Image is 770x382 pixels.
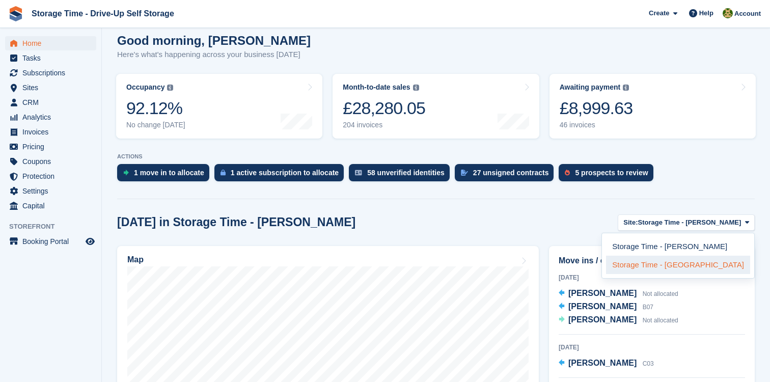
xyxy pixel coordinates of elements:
h2: [DATE] in Storage Time - [PERSON_NAME] [117,215,355,229]
a: Awaiting payment £8,999.63 46 invoices [549,74,756,139]
div: 92.12% [126,98,185,119]
h2: Map [127,255,144,264]
h1: Good morning, [PERSON_NAME] [117,34,311,47]
a: menu [5,95,96,110]
a: Storage Time - [PERSON_NAME] [606,237,750,256]
a: 5 prospects to review [559,164,658,186]
div: [DATE] [559,343,745,352]
div: No change [DATE] [126,121,185,129]
div: Awaiting payment [560,83,621,92]
span: Not allocated [643,290,678,297]
div: [DATE] [559,273,745,282]
div: £8,999.63 [560,98,633,119]
img: move_ins_to_allocate_icon-fdf77a2bb77ea45bf5b3d319d69a93e2d87916cf1d5bf7949dd705db3b84f3ca.svg [123,170,129,176]
img: prospect-51fa495bee0391a8d652442698ab0144808aea92771e9ea1ae160a38d050c398.svg [565,170,570,176]
a: Storage Time - [GEOGRAPHIC_DATA] [606,256,750,274]
span: Storage Time - [PERSON_NAME] [638,217,741,228]
span: Booking Portal [22,234,84,249]
span: [PERSON_NAME] [568,359,637,367]
span: Protection [22,169,84,183]
a: Storage Time - Drive-Up Self Storage [28,5,178,22]
span: B07 [643,304,653,311]
a: menu [5,234,96,249]
a: Occupancy 92.12% No change [DATE] [116,74,322,139]
p: Here's what's happening across your business [DATE] [117,49,311,61]
span: Sites [22,80,84,95]
a: menu [5,125,96,139]
span: Tasks [22,51,84,65]
div: Occupancy [126,83,164,92]
span: Subscriptions [22,66,84,80]
div: 1 active subscription to allocate [231,169,339,177]
img: active_subscription_to_allocate_icon-d502201f5373d7db506a760aba3b589e785aa758c864c3986d89f69b8ff3... [221,169,226,176]
a: 1 move in to allocate [117,164,214,186]
p: ACTIONS [117,153,755,160]
span: Home [22,36,84,50]
a: [PERSON_NAME] Not allocated [559,287,678,301]
a: Preview store [84,235,96,248]
img: icon-info-grey-7440780725fd019a000dd9b08b2336e03edf1995a4989e88bcd33f0948082b44.svg [623,85,629,91]
span: Capital [22,199,84,213]
a: menu [5,36,96,50]
span: Site: [623,217,638,228]
div: £28,280.05 [343,98,425,119]
span: Settings [22,184,84,198]
span: C03 [643,360,654,367]
span: [PERSON_NAME] [568,315,637,324]
a: [PERSON_NAME] Not allocated [559,314,678,327]
a: menu [5,51,96,65]
img: Zain Sarwar [723,8,733,18]
a: menu [5,199,96,213]
a: menu [5,140,96,154]
span: [PERSON_NAME] [568,302,637,311]
img: verify_identity-adf6edd0f0f0b5bbfe63781bf79b02c33cf7c696d77639b501bdc392416b5a36.svg [355,170,362,176]
span: Coupons [22,154,84,169]
a: menu [5,66,96,80]
a: 1 active subscription to allocate [214,164,349,186]
div: 204 invoices [343,121,425,129]
span: Help [699,8,713,18]
span: Pricing [22,140,84,154]
span: Not allocated [643,317,678,324]
span: CRM [22,95,84,110]
img: stora-icon-8386f47178a22dfd0bd8f6a31ec36ba5ce8667c1dd55bd0f319d3a0aa187defe.svg [8,6,23,21]
a: 58 unverified identities [349,164,455,186]
a: 27 unsigned contracts [455,164,559,186]
a: [PERSON_NAME] B07 [559,301,653,314]
div: Month-to-date sales [343,83,410,92]
div: 5 prospects to review [575,169,648,177]
span: Storefront [9,222,101,232]
a: menu [5,110,96,124]
img: contract_signature_icon-13c848040528278c33f63329250d36e43548de30e8caae1d1a13099fd9432cc5.svg [461,170,468,176]
a: menu [5,80,96,95]
h2: Move ins / outs [559,255,745,267]
button: Site: Storage Time - [PERSON_NAME] [618,214,755,231]
span: [PERSON_NAME] [568,289,637,297]
div: 1 move in to allocate [134,169,204,177]
span: Analytics [22,110,84,124]
a: menu [5,169,96,183]
a: Month-to-date sales £28,280.05 204 invoices [333,74,539,139]
div: 58 unverified identities [367,169,445,177]
a: [PERSON_NAME] C03 [559,357,654,370]
img: icon-info-grey-7440780725fd019a000dd9b08b2336e03edf1995a4989e88bcd33f0948082b44.svg [413,85,419,91]
span: Account [734,9,761,19]
a: menu [5,184,96,198]
div: 27 unsigned contracts [473,169,549,177]
img: icon-info-grey-7440780725fd019a000dd9b08b2336e03edf1995a4989e88bcd33f0948082b44.svg [167,85,173,91]
span: Invoices [22,125,84,139]
a: menu [5,154,96,169]
div: 46 invoices [560,121,633,129]
span: Create [649,8,669,18]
